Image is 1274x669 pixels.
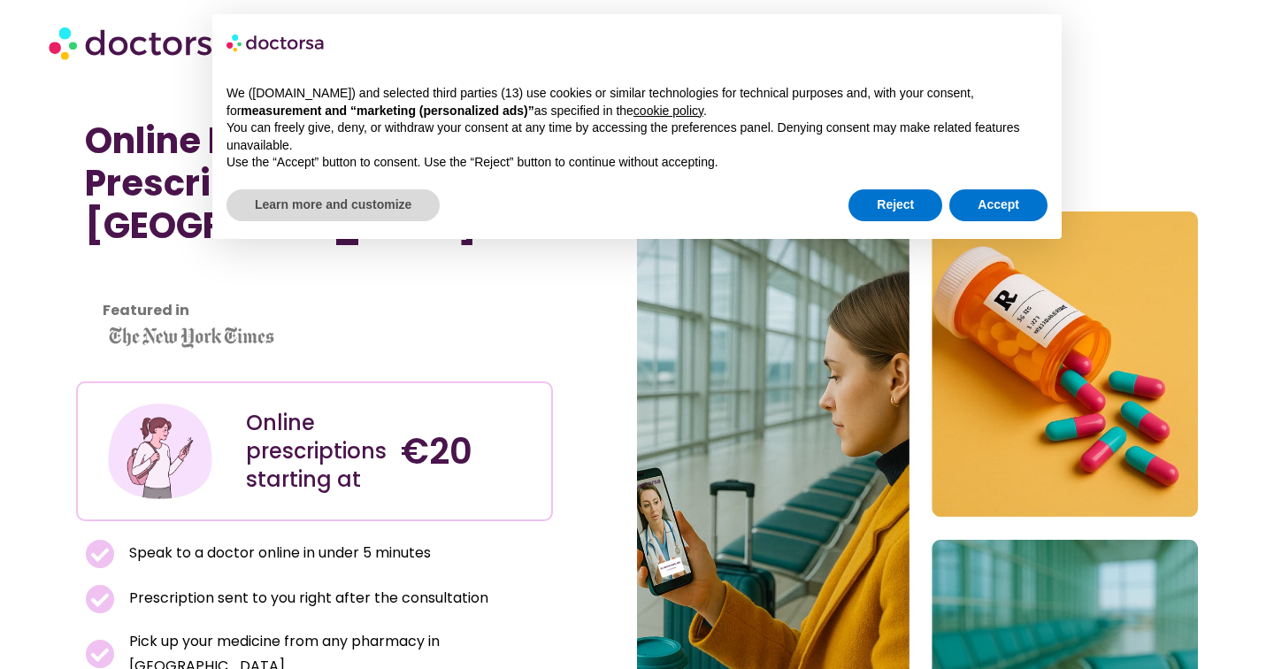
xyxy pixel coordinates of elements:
[125,586,488,611] span: Prescription sent to you right after the consultation
[848,189,942,221] button: Reject
[226,154,1048,172] p: Use the “Accept” button to consent. Use the “Reject” button to continue without accepting.
[633,104,703,118] a: cookie policy
[85,265,350,286] iframe: Customer reviews powered by Trustpilot
[125,541,431,565] span: Speak to a doctor online in under 5 minutes
[103,300,189,320] strong: Featured in
[105,396,215,506] img: Illustration depicting a young woman in a casual outfit, engaged with her smartphone. She has a p...
[241,104,533,118] strong: measurement and “marketing (personalized ads)”
[246,409,383,494] div: Online prescriptions starting at
[85,119,544,247] h1: Online Doctor Prescription in [GEOGRAPHIC_DATA]
[401,430,538,473] h4: €20
[226,119,1048,154] p: You can freely give, deny, or withdraw your consent at any time by accessing the preferences pane...
[226,28,326,57] img: logo
[85,286,544,307] iframe: Customer reviews powered by Trustpilot
[949,189,1048,221] button: Accept
[226,189,440,221] button: Learn more and customize
[226,85,1048,119] p: We ([DOMAIN_NAME]) and selected third parties (13) use cookies or similar technologies for techni...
